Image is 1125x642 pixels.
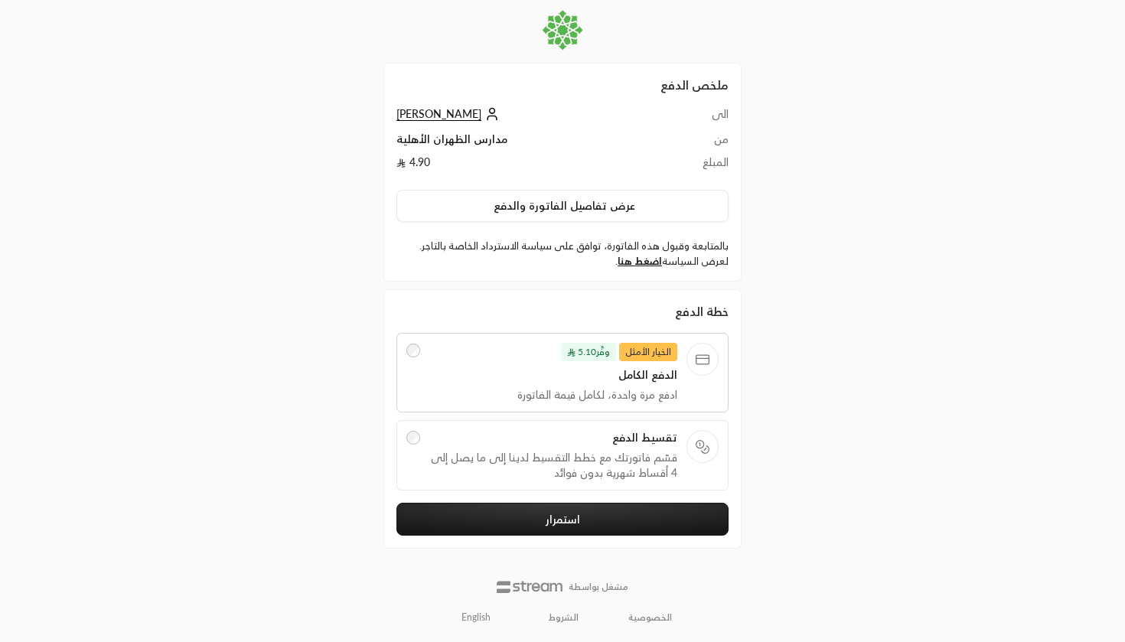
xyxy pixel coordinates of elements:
span: [PERSON_NAME] [396,107,481,121]
a: English [453,605,499,630]
a: الخصوصية [628,611,672,624]
input: الخيار الأمثلوفَّر5.10 الدفع الكاملادفع مرة واحدة، لكامل قيمة الفاتورة [406,344,420,357]
img: Company Logo [541,9,583,51]
button: عرض تفاصيل الفاتورة والدفع [396,190,729,222]
td: 4.90 [396,155,666,178]
td: الى [666,106,729,132]
span: تقسيط الدفع [429,430,677,445]
h2: ملخص الدفع [396,76,729,94]
td: المبلغ [666,155,729,178]
label: بالمتابعة وقبول هذه الفاتورة، توافق على سياسة الاسترداد الخاصة بالتاجر. لعرض السياسة . [396,239,729,269]
td: من [666,132,729,155]
span: الدفع الكامل [429,367,677,383]
span: ادفع مرة واحدة، لكامل قيمة الفاتورة [429,387,677,402]
p: مشغل بواسطة [569,581,628,593]
span: قسّم فاتورتك مع خطط التقسيط لدينا إلى ما يصل إلى 4 أقساط شهرية بدون فوائد [429,450,677,481]
button: استمرار [396,503,729,536]
span: وفَّر 5.10 [561,343,616,361]
span: الخيار الأمثل [619,343,677,361]
a: اضغط هنا [618,255,662,267]
td: مدارس الظهران الأهلية [396,132,666,155]
a: الشروط [549,611,579,624]
div: خطة الدفع [396,302,729,321]
a: [PERSON_NAME] [396,107,503,120]
input: تقسيط الدفعقسّم فاتورتك مع خطط التقسيط لدينا إلى ما يصل إلى 4 أقساط شهرية بدون فوائد [406,431,420,445]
